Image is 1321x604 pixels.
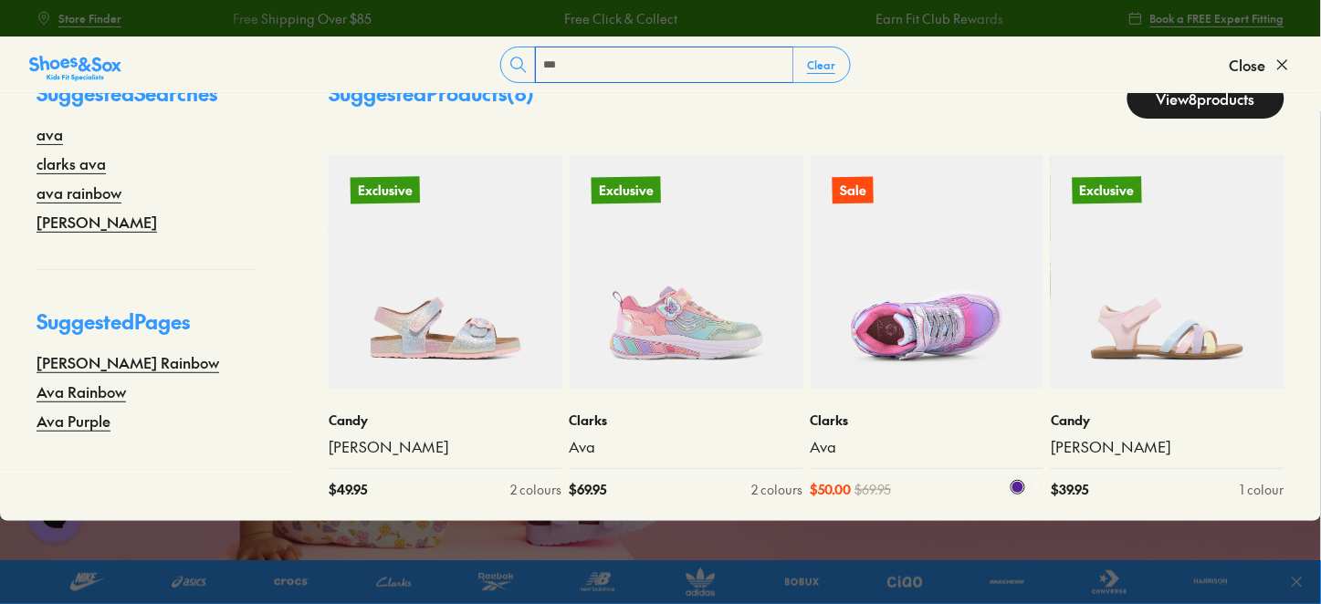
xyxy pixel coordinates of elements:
[1230,54,1266,76] span: Close
[329,480,367,499] span: $ 49.95
[37,123,63,145] a: ava
[507,79,534,107] span: ( 8 )
[1051,437,1284,457] a: [PERSON_NAME]
[29,54,121,83] img: SNS_Logo_Responsive.svg
[329,411,562,430] p: Candy
[511,480,562,499] div: 2 colours
[37,410,110,432] a: Ava Purple
[875,9,1002,28] a: Earn Fit Club Rewards
[811,480,852,499] span: $ 50.00
[752,480,803,499] div: 2 colours
[563,9,676,28] a: Free Click & Collect
[1241,480,1284,499] div: 1 colour
[329,155,562,389] a: Exclusive
[37,182,121,203] a: ava rainbow
[9,6,64,61] button: Open gorgias live chat
[37,380,126,402] a: Ava Rainbow
[811,437,1044,457] a: Ava
[570,411,803,430] p: Clarks
[1150,10,1284,26] span: Book a FREE Expert Fitting
[37,307,256,351] p: Suggested Pages
[351,176,420,203] p: Exclusive
[792,48,850,81] button: Clear
[1051,155,1284,389] a: Exclusive
[832,176,874,203] p: Sale
[29,50,121,79] a: Shoes &amp; Sox
[37,2,121,35] a: Store Finder
[570,155,803,389] a: Exclusive
[811,155,1044,389] a: Sale
[329,437,562,457] a: [PERSON_NAME]
[855,480,892,499] span: $ 69.95
[1127,78,1284,119] a: View8products
[570,437,803,457] a: Ava
[37,351,219,373] a: [PERSON_NAME] Rainbow
[37,211,157,233] a: [PERSON_NAME]
[232,9,371,28] a: Free Shipping Over $85
[811,411,1044,430] p: Clarks
[1230,45,1292,85] button: Close
[592,176,661,203] p: Exclusive
[58,10,121,26] span: Store Finder
[570,480,607,499] span: $ 69.95
[329,78,534,119] p: Suggested Products
[1051,411,1284,430] p: Candy
[37,152,106,174] a: clarks ava
[1051,480,1088,499] span: $ 39.95
[37,78,256,123] p: Suggested Searches
[1073,176,1142,203] p: Exclusive
[1128,2,1284,35] a: Book a FREE Expert Fitting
